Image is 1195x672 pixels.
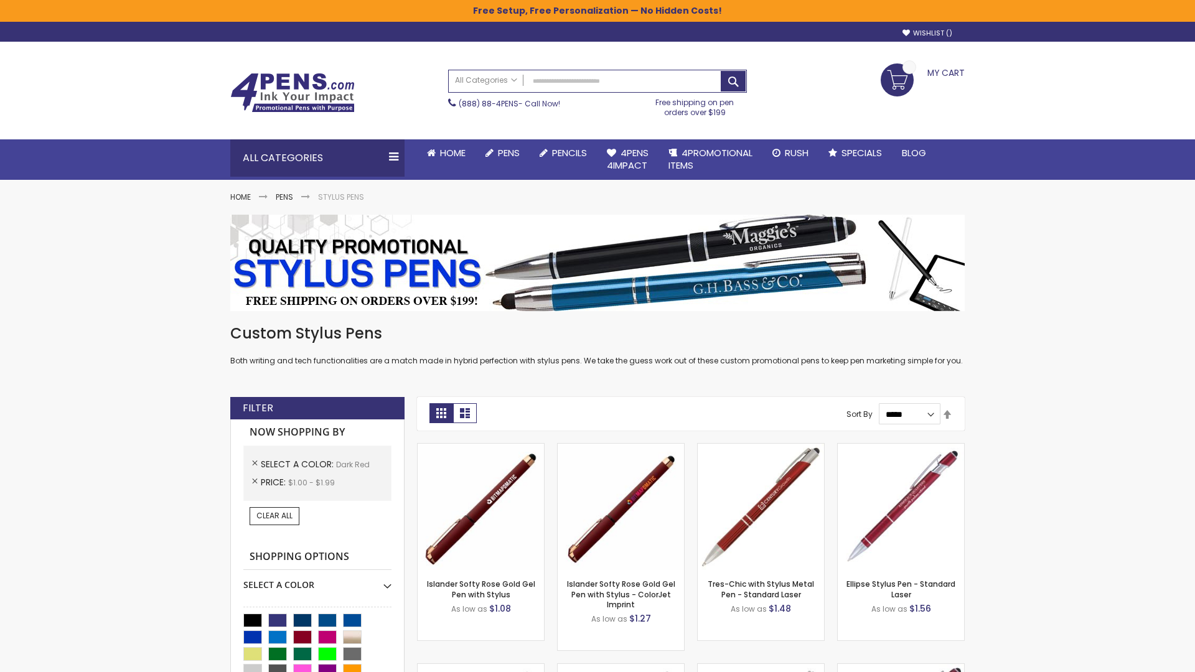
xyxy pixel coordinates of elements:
[451,604,487,614] span: As low as
[476,139,530,167] a: Pens
[558,444,684,570] img: Islander Softy Rose Gold Gel Pen with Stylus - ColorJet Imprint-Dark Red
[552,146,587,159] span: Pencils
[902,146,926,159] span: Blog
[261,476,288,488] span: Price
[838,444,964,570] img: Ellipse Stylus Pen - Standard Laser-Dark Red
[288,477,335,488] span: $1.00 - $1.99
[567,579,675,609] a: Islander Softy Rose Gold Gel Pen with Stylus - ColorJet Imprint
[250,507,299,525] a: Clear All
[769,602,791,615] span: $1.48
[276,192,293,202] a: Pens
[838,443,964,454] a: Ellipse Stylus Pen - Standard Laser-Dark Red
[440,146,466,159] span: Home
[489,602,511,615] span: $1.08
[243,401,273,415] strong: Filter
[841,146,882,159] span: Specials
[597,139,658,180] a: 4Pens4impact
[658,139,762,180] a: 4PROMOTIONALITEMS
[591,614,627,624] span: As low as
[530,139,597,167] a: Pencils
[230,192,251,202] a: Home
[708,579,814,599] a: Tres-Chic with Stylus Metal Pen - Standard Laser
[243,544,391,571] strong: Shopping Options
[459,98,518,109] a: (888) 88-4PENS
[455,75,517,85] span: All Categories
[418,444,544,570] img: Islander Softy Rose Gold Gel Pen with Stylus-Dark Red
[418,443,544,454] a: Islander Softy Rose Gold Gel Pen with Stylus-Dark Red
[846,579,955,599] a: Ellipse Stylus Pen - Standard Laser
[698,444,824,570] img: Tres-Chic with Stylus Metal Pen - Standard Laser-Dark Red
[230,324,965,343] h1: Custom Stylus Pens
[256,510,293,521] span: Clear All
[643,93,747,118] div: Free shipping on pen orders over $199
[459,98,560,109] span: - Call Now!
[785,146,808,159] span: Rush
[230,324,965,366] div: Both writing and tech functionalities are a match made in hybrid perfection with stylus pens. We ...
[318,192,364,202] strong: Stylus Pens
[902,29,952,38] a: Wishlist
[243,570,391,591] div: Select A Color
[417,139,476,167] a: Home
[846,409,873,419] label: Sort By
[871,604,907,614] span: As low as
[818,139,892,167] a: Specials
[261,458,336,470] span: Select A Color
[230,139,405,177] div: All Categories
[629,612,651,625] span: $1.27
[336,459,370,470] span: Dark Red
[558,443,684,454] a: Islander Softy Rose Gold Gel Pen with Stylus - ColorJet Imprint-Dark Red
[762,139,818,167] a: Rush
[429,403,453,423] strong: Grid
[230,215,965,311] img: Stylus Pens
[427,579,535,599] a: Islander Softy Rose Gold Gel Pen with Stylus
[498,146,520,159] span: Pens
[230,73,355,113] img: 4Pens Custom Pens and Promotional Products
[607,146,649,172] span: 4Pens 4impact
[909,602,931,615] span: $1.56
[668,146,752,172] span: 4PROMOTIONAL ITEMS
[731,604,767,614] span: As low as
[243,419,391,446] strong: Now Shopping by
[698,443,824,454] a: Tres-Chic with Stylus Metal Pen - Standard Laser-Dark Red
[892,139,936,167] a: Blog
[449,70,523,91] a: All Categories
